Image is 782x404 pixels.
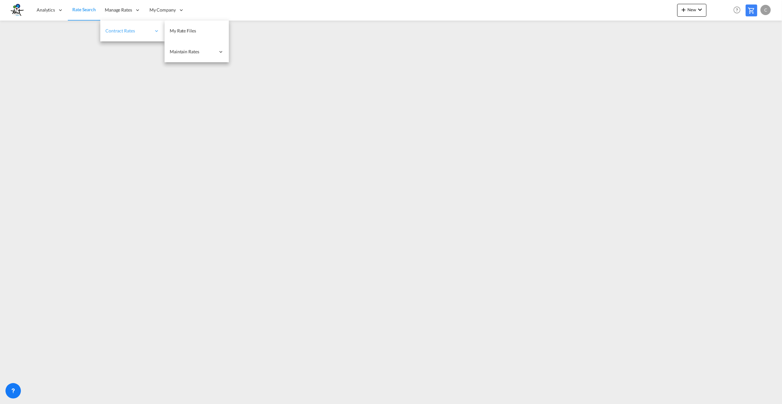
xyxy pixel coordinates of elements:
[680,7,704,12] span: New
[760,5,771,15] div: C
[165,21,229,41] a: My Rate Files
[105,7,132,13] span: Manage Rates
[696,6,704,13] md-icon: icon-chevron-down
[170,28,196,33] span: My Rate Files
[165,41,229,62] div: Maintain Rates
[37,7,55,13] span: Analytics
[105,28,151,34] span: Contract Rates
[149,7,176,13] span: My Company
[170,48,215,55] span: Maintain Rates
[72,7,96,12] span: Rate Search
[10,3,24,17] img: e533cd407c0111f08607b3a76ff044e7.png
[732,4,742,15] span: Help
[100,21,165,41] div: Contract Rates
[680,6,688,13] md-icon: icon-plus 400-fg
[732,4,746,16] div: Help
[677,4,706,17] button: icon-plus 400-fgNewicon-chevron-down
